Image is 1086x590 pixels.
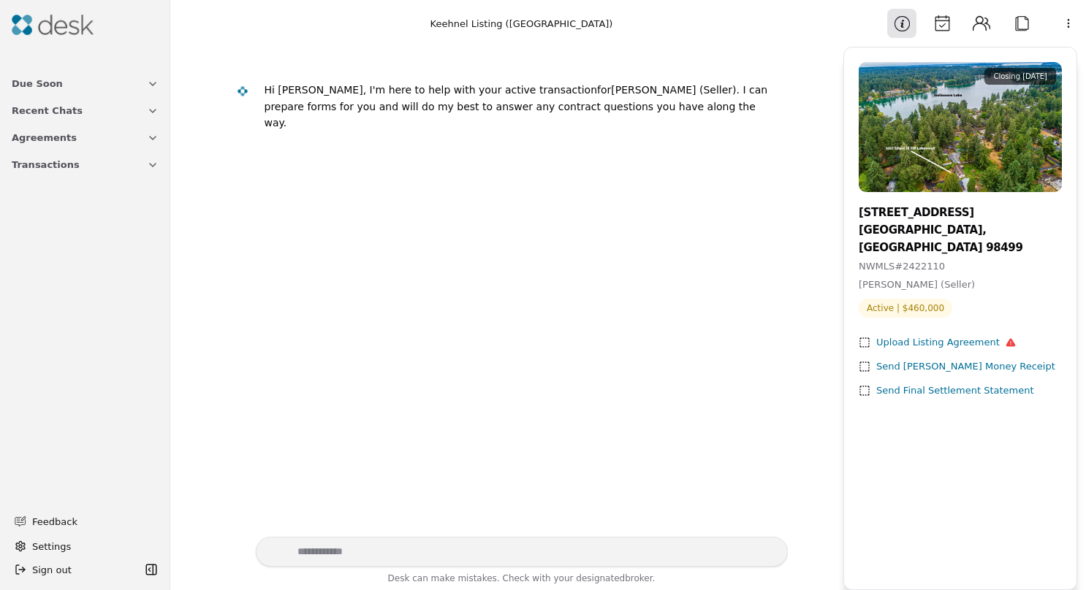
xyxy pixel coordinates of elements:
button: Due Soon [3,70,167,97]
div: Keehnel Listing ([GEOGRAPHIC_DATA]) [430,16,613,31]
button: Sign out [9,558,141,581]
button: Feedback [6,508,159,535]
span: Feedback [32,514,150,529]
div: [PERSON_NAME] (Seller) [265,82,776,131]
div: Send Final Settlement Statement [876,383,1034,399]
div: [STREET_ADDRESS] [859,204,1062,221]
span: Active | $460,000 [859,299,952,318]
div: Hi [PERSON_NAME], I'm here to help with your active transaction [265,84,598,96]
div: . I can prepare forms for you and will do my best to answer any contract questions you have along... [265,84,768,129]
button: Agreements [3,124,167,151]
div: Upload Listing Agreement [876,335,1016,350]
button: Recent Chats [3,97,167,124]
img: Desk [236,85,248,98]
span: Agreements [12,130,77,145]
div: Desk can make mistakes. Check with your broker. [256,571,788,590]
div: Closing [DATE] [984,68,1056,85]
span: Sign out [32,562,72,578]
span: Recent Chats [12,103,83,118]
div: Send [PERSON_NAME] Money Receipt [876,359,1055,375]
span: [PERSON_NAME] (Seller) [859,279,975,290]
span: Settings [32,539,71,554]
span: Due Soon [12,76,63,91]
div: [GEOGRAPHIC_DATA], [GEOGRAPHIC_DATA] 98499 [859,221,1062,256]
img: Property [859,62,1062,192]
span: designated [576,573,625,583]
textarea: Write your prompt here [256,537,788,567]
img: Desk [12,15,94,35]
div: for [597,84,611,96]
span: Transactions [12,157,80,172]
button: Settings [9,535,162,558]
div: NWMLS # 2422110 [859,259,1062,275]
button: Transactions [3,151,167,178]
